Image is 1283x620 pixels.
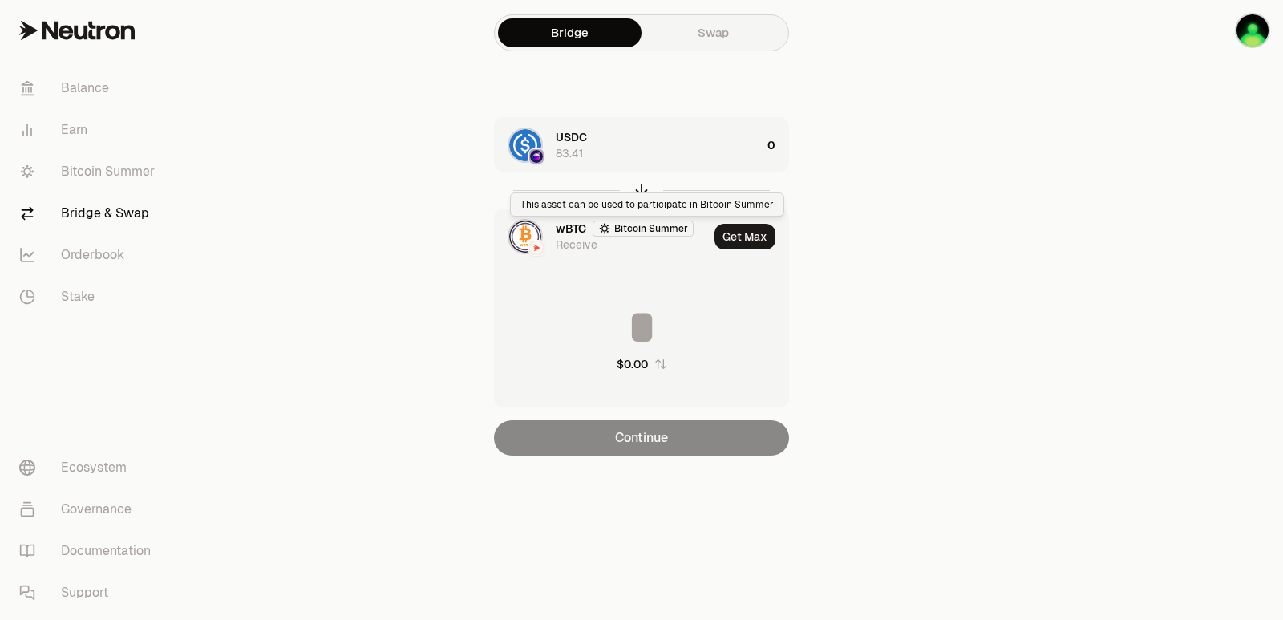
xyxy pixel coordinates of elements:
a: Support [6,572,173,614]
a: Swap [641,18,785,47]
a: Bridge [498,18,641,47]
div: 0 [767,118,788,172]
a: Earn [6,109,173,151]
img: Osmosis Logo [530,150,543,163]
div: Receive [556,237,597,253]
div: USDC LogoOsmosis LogoOsmosis LogoUSDC83.41 [495,118,761,172]
a: Documentation [6,530,173,572]
div: wBTC LogoNeutron LogoNeutron LogowBTCBitcoin SummerReceive [495,209,708,264]
a: Ecosystem [6,447,173,488]
div: This asset can be used to participate in Bitcoin Summer [510,192,784,217]
a: Orderbook [6,234,173,276]
button: Get Max [714,224,775,249]
img: sandy mercy [1236,14,1269,47]
a: Stake [6,276,173,318]
img: wBTC Logo [509,221,541,253]
a: Governance [6,488,173,530]
img: USDC Logo [509,129,541,161]
div: 83.41 [556,145,583,161]
span: wBTC [556,221,586,237]
button: Bitcoin Summer [593,221,694,237]
a: Bridge & Swap [6,192,173,234]
div: $0.00 [617,356,648,372]
button: $0.00 [617,356,667,372]
button: USDC LogoOsmosis LogoOsmosis LogoUSDC83.410 [495,118,788,172]
a: Balance [6,67,173,109]
img: Neutron Logo [530,241,543,254]
a: Bitcoin Summer [6,151,173,192]
span: USDC [556,129,587,145]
